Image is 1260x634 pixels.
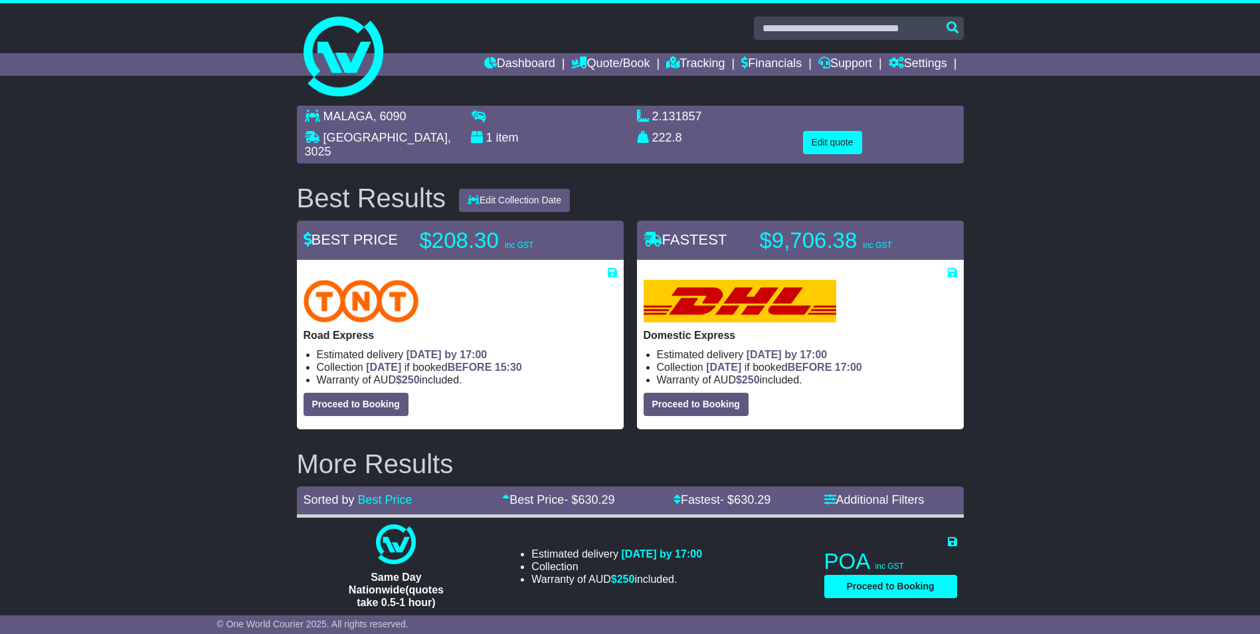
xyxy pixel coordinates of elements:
a: Fastest- $630.29 [674,493,770,506]
span: , 3025 [305,131,451,159]
span: 17:00 [835,362,862,373]
div: Best Results [290,183,453,213]
span: 630.29 [734,493,770,506]
button: Proceed to Booking [644,393,749,416]
span: [DATE] [366,362,401,373]
img: DHL: Domestic Express [644,280,836,322]
li: Estimated delivery [657,348,957,361]
li: Collection [317,361,617,373]
li: Warranty of AUD included. [317,373,617,386]
li: Estimated delivery [531,548,702,560]
p: $9,706.38 [760,227,926,254]
p: $208.30 [420,227,586,254]
span: if booked [706,362,861,373]
li: Estimated delivery [317,348,617,361]
span: , 6090 [373,110,406,123]
li: Warranty of AUD included. [657,373,957,386]
span: Sorted by [304,493,355,506]
span: inc GST [863,241,891,250]
span: 250 [402,374,420,385]
span: [DATE] [706,362,741,373]
a: Support [818,53,872,76]
a: Quote/Book [571,53,650,76]
button: Proceed to Booking [304,393,408,416]
span: item [496,131,519,144]
span: $ [396,374,420,385]
button: Proceed to Booking [824,575,957,598]
li: Warranty of AUD included. [531,573,702,585]
a: Additional Filters [824,493,925,506]
span: BEFORE [788,362,832,373]
a: Dashboard [484,53,555,76]
span: 222.8 [652,131,682,144]
span: 630.29 [578,493,614,506]
span: [DATE] by 17:00 [622,548,703,560]
span: [DATE] by 17:00 [747,349,828,360]
span: - $ [564,493,614,506]
h2: More Results [297,449,964,478]
span: BEFORE [448,362,492,373]
span: $ [611,574,635,585]
span: [GEOGRAPHIC_DATA] [323,131,448,144]
button: Edit Collection Date [459,189,570,212]
span: Same Day Nationwide(quotes take 0.5-1 hour) [349,572,444,608]
p: Domestic Express [644,329,957,342]
span: [DATE] by 17:00 [406,349,488,360]
a: Tracking [666,53,725,76]
span: 15:30 [495,362,522,373]
a: Best Price [358,493,412,506]
span: 250 [617,574,635,585]
span: BEST PRICE [304,231,398,248]
span: 250 [742,374,760,385]
span: - $ [720,493,770,506]
span: FASTEST [644,231,727,248]
li: Collection [657,361,957,373]
li: Collection [531,560,702,573]
p: POA [824,548,957,575]
span: 1 [486,131,493,144]
span: inc GST [875,562,904,571]
button: Edit quote [803,131,862,154]
a: Best Price- $630.29 [502,493,614,506]
span: MALAGA [323,110,373,123]
a: Settings [889,53,947,76]
span: if booked [366,362,521,373]
span: 2.131857 [652,110,702,123]
span: © One World Courier 2025. All rights reserved. [217,619,408,629]
img: One World Courier: Same Day Nationwide(quotes take 0.5-1 hour) [376,524,416,564]
a: Financials [741,53,802,76]
span: $ [736,374,760,385]
img: TNT Domestic: Road Express [304,280,419,322]
span: inc GST [505,241,533,250]
p: Road Express [304,329,617,342]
